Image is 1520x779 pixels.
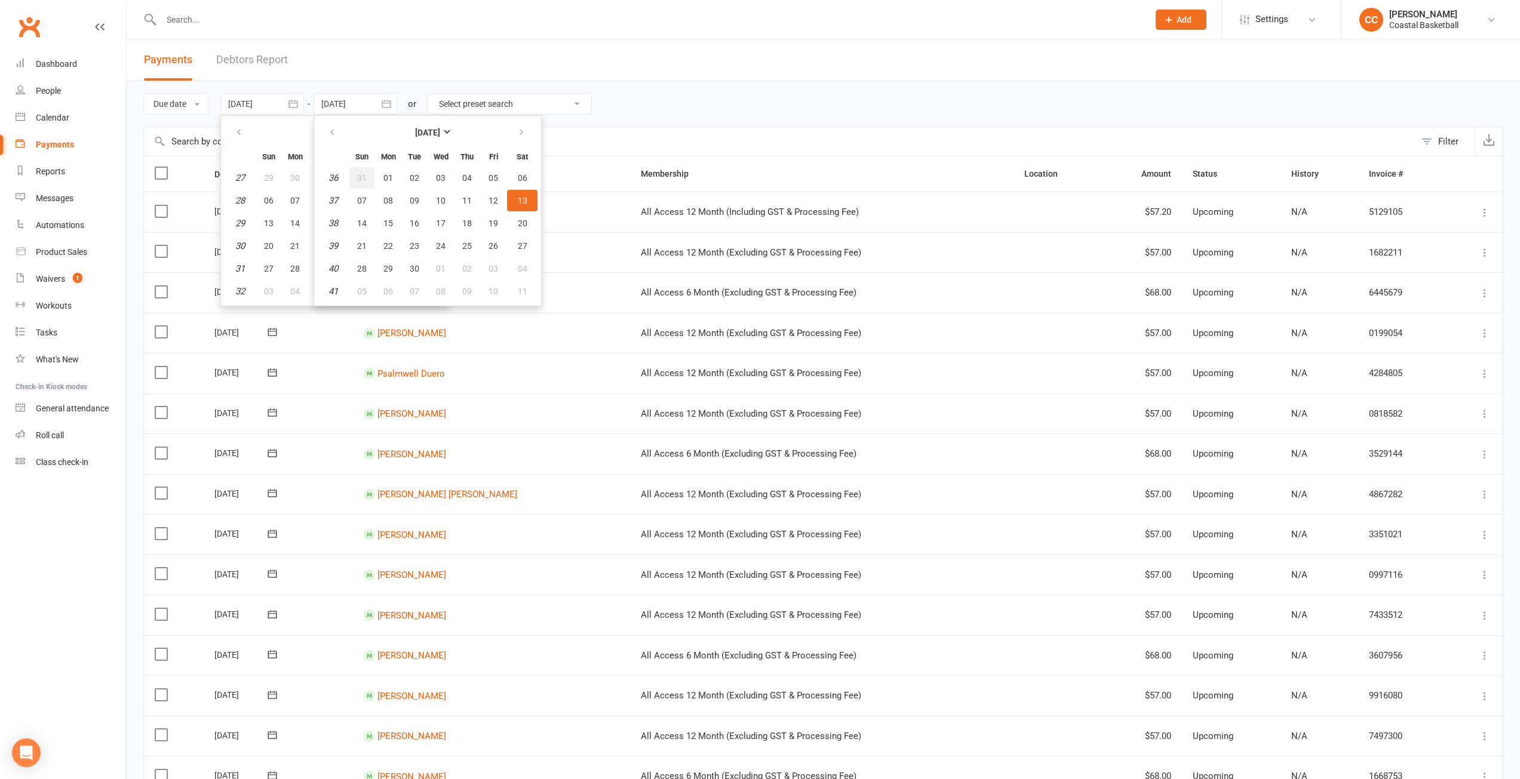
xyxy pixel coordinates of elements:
td: $57.00 [1101,393,1182,434]
button: 24 [428,235,453,257]
small: Thursday [460,152,474,161]
a: Messages [16,185,126,212]
em: 30 [235,241,245,251]
span: N/A [1291,328,1307,338]
span: 20 [518,218,527,228]
span: N/A [1291,368,1307,378]
button: 05 [349,281,374,302]
button: Payments [144,39,192,81]
span: N/A [1291,448,1307,459]
div: [DATE] [214,685,269,704]
span: 11 [518,287,527,296]
span: 30 [290,173,300,183]
button: 15 [309,213,334,234]
span: Upcoming [1193,650,1233,661]
a: [PERSON_NAME] [377,569,446,580]
span: 14 [357,218,367,228]
a: [PERSON_NAME] [PERSON_NAME] [377,489,517,500]
div: [DATE] [214,484,269,503]
span: All Access 12 Month (Excluding GST & Processing Fee) [641,247,861,258]
td: 7497300 [1358,716,1446,756]
span: 07 [290,196,300,205]
span: 29 [383,264,393,273]
div: [DATE] [214,363,269,381]
a: Workouts [16,292,126,319]
td: 3607956 [1358,635,1446,676]
a: [PERSON_NAME] [377,448,446,459]
button: 27 [507,235,538,257]
em: 27 [235,173,245,183]
a: Psalmwell Duero [377,368,445,378]
span: 01 [383,173,393,183]
span: 25 [462,241,472,251]
td: 5129105 [1358,192,1446,232]
div: Automations [36,220,84,230]
td: $57.00 [1101,474,1182,515]
button: 25 [455,235,480,257]
span: 11 [462,196,472,205]
button: 19 [481,213,506,234]
span: Settings [1255,6,1288,33]
span: All Access 6 Month (Excluding GST & Processing Fee) [641,287,856,298]
span: Upcoming [1193,247,1233,258]
td: $57.20 [1101,192,1182,232]
div: Messages [36,193,73,203]
em: 41 [328,286,338,297]
a: [PERSON_NAME] [377,690,446,701]
span: N/A [1291,569,1307,580]
button: 15 [376,213,401,234]
button: 14 [349,213,374,234]
span: Upcoming [1193,690,1233,701]
span: 17 [436,218,446,228]
span: 13 [518,196,527,205]
input: Search by contact name or invoice number [144,127,1415,156]
td: $57.00 [1101,675,1182,716]
button: 26 [481,235,506,257]
td: $68.00 [1101,272,1182,313]
button: 08 [309,190,334,211]
div: [DATE] [214,404,269,422]
em: 39 [328,241,338,251]
a: [PERSON_NAME] [377,731,446,741]
td: 4284805 [1358,353,1446,393]
a: Roll call [16,422,126,449]
span: 30 [410,264,419,273]
button: 17 [428,213,453,234]
span: 02 [462,264,472,273]
span: 14 [290,218,300,228]
td: $57.00 [1101,313,1182,353]
th: Location [1014,156,1101,192]
span: All Access 12 Month (Excluding GST & Processing Fee) [641,489,861,500]
span: N/A [1291,731,1307,741]
button: 07 [402,281,427,302]
button: 03 [428,167,453,189]
div: CC [1359,8,1383,32]
span: 10 [436,196,446,205]
div: [DATE] [214,565,269,583]
button: 04 [455,167,480,189]
button: 07 [282,190,308,211]
td: 0997116 [1358,555,1446,595]
div: What's New [36,355,79,364]
div: Payments [36,140,74,149]
span: N/A [1291,609,1307,620]
div: Tasks [36,328,57,337]
span: All Access 6 Month (Excluding GST & Processing Fee) [641,448,856,459]
button: 10 [428,190,453,211]
div: [DATE] [214,444,269,462]
td: 4867282 [1358,474,1446,515]
span: 27 [518,241,527,251]
a: Clubworx [14,12,44,42]
small: Monday [381,152,396,161]
button: 29 [309,258,334,279]
em: 38 [328,218,338,229]
th: Contact [353,156,630,192]
span: All Access 12 Month (Excluding GST & Processing Fee) [641,529,861,540]
span: All Access 12 Month (Excluding GST & Processing Fee) [641,368,861,378]
button: 29 [376,258,401,279]
em: 36 [328,173,338,183]
a: Payments [16,131,126,158]
a: General attendance kiosk mode [16,395,126,422]
td: 3351021 [1358,514,1446,555]
div: [DATE] [214,242,269,261]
